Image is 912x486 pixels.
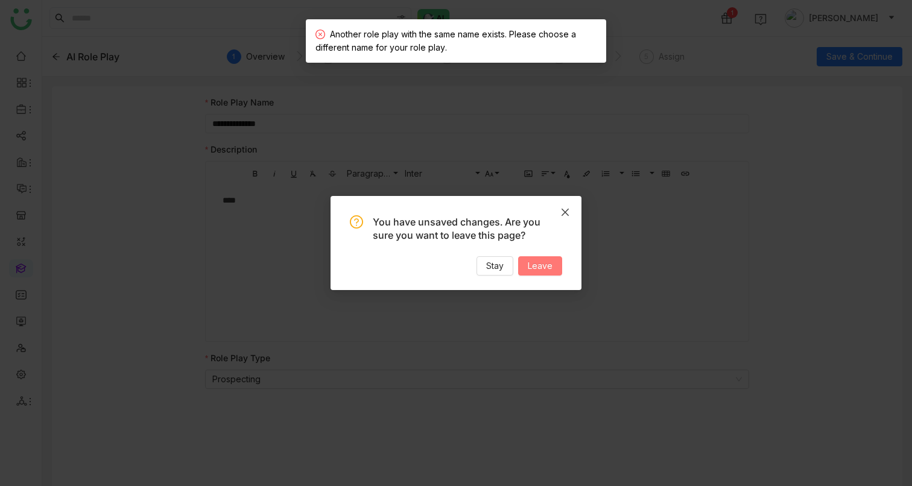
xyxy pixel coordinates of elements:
[373,216,540,241] span: You have unsaved changes. Are you sure you want to leave this page?
[518,256,562,276] button: Leave
[486,259,504,273] span: Stay
[549,196,581,229] button: Close
[477,256,513,276] button: Stay
[528,259,553,273] span: Leave
[315,29,576,52] span: Another role play with the same name exists. Please choose a different name for your role play.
